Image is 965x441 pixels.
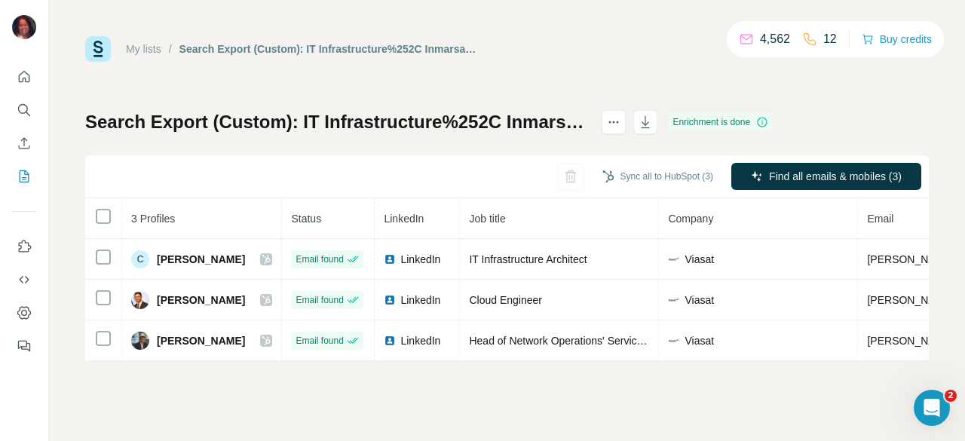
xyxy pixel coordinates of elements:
img: LinkedIn logo [384,335,396,347]
img: Avatar [131,332,149,350]
button: Use Surfe API [12,266,36,293]
li: / [169,41,172,57]
span: [PERSON_NAME] [157,292,245,308]
button: Use Surfe on LinkedIn [12,233,36,260]
button: Search [12,96,36,124]
button: Find all emails & mobiles (3) [731,163,921,190]
span: Job title [469,213,505,225]
span: LinkedIn [400,252,440,267]
button: Enrich CSV [12,130,36,157]
span: LinkedIn [384,213,424,225]
span: Find all emails & mobiles (3) [769,169,902,184]
span: Email found [296,253,343,266]
span: 2 [945,390,957,402]
span: 3 Profiles [131,213,175,225]
img: company-logo [668,294,680,306]
button: My lists [12,163,36,190]
a: My lists [126,43,161,55]
button: Sync all to HubSpot (3) [592,165,724,188]
span: Company [668,213,713,225]
img: Avatar [131,291,149,309]
button: Buy credits [862,29,932,50]
img: Surfe Logo [85,36,111,62]
button: actions [602,110,626,134]
span: Viasat [685,252,714,267]
span: Viasat [685,333,714,348]
span: Head of Network Operations' Service Monitoring, Incident and Change Management Function [469,335,905,347]
button: Quick start [12,63,36,90]
img: LinkedIn logo [384,294,396,306]
div: C [131,250,149,268]
h1: Search Export (Custom): IT Infrastructure%252C Inmarsat - [DATE] 16:05 [85,110,588,134]
span: Viasat [685,292,714,308]
div: Enrichment is done [668,113,773,131]
p: 12 [823,30,837,48]
span: Email found [296,293,343,307]
img: company-logo [668,253,680,265]
span: Status [291,213,321,225]
p: 4,562 [760,30,790,48]
span: Email found [296,334,343,348]
span: LinkedIn [400,333,440,348]
span: IT Infrastructure Architect [469,253,587,265]
span: Cloud Engineer [469,294,542,306]
span: [PERSON_NAME] [157,333,245,348]
span: LinkedIn [400,292,440,308]
button: Feedback [12,332,36,360]
span: [PERSON_NAME] [157,252,245,267]
span: Email [867,213,893,225]
button: Dashboard [12,299,36,326]
img: company-logo [668,335,680,347]
img: LinkedIn logo [384,253,396,265]
div: Search Export (Custom): IT Infrastructure%252C Inmarsat - [DATE] 16:05 [179,41,479,57]
iframe: Intercom live chat [914,390,950,426]
img: Avatar [12,15,36,39]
